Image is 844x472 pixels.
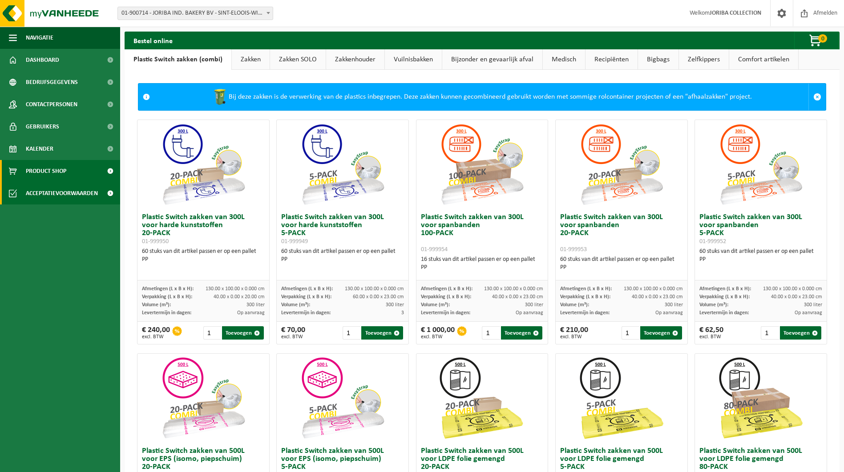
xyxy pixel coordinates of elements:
span: 300 liter [665,302,683,308]
h3: Plastic Switch zakken van 300L voor spanbanden 100-PACK [421,213,544,253]
div: PP [142,256,265,264]
span: Gebruikers [26,116,59,138]
h2: Bestel online [125,32,182,49]
span: 3 [401,310,404,316]
a: Recipiënten [586,49,638,70]
span: excl. BTW [281,334,305,340]
div: € 1 000,00 [421,326,455,340]
img: 01-999956 [159,354,248,443]
img: 01-999968 [716,354,805,443]
span: Volume (m³): [699,302,728,308]
h3: Plastic Switch zakken van 300L voor spanbanden 20-PACK [560,213,683,253]
span: 300 liter [525,302,543,308]
img: 01-999955 [298,354,387,443]
span: 01-999952 [699,238,726,245]
button: Toevoegen [501,326,542,340]
a: Zelfkippers [679,49,729,70]
img: 01-999964 [437,354,526,443]
div: € 70,00 [281,326,305,340]
h3: Plastic Switch zakken van 300L voor harde kunststoffen 5-PACK [281,213,404,245]
span: Levertermijn in dagen: [421,310,470,316]
img: 01-999953 [577,120,666,209]
img: 01-999954 [437,120,526,209]
span: Afmetingen (L x B x H): [421,286,472,292]
span: 60.00 x 0.00 x 23.00 cm [353,294,404,300]
span: 01-999950 [142,238,169,245]
span: 130.00 x 100.00 x 0.000 cm [345,286,404,292]
span: Bedrijfsgegevens [26,71,78,93]
a: Comfort artikelen [729,49,798,70]
div: 60 stuks van dit artikel passen er op een pallet [281,248,404,264]
span: Op aanvraag [516,310,543,316]
button: Toevoegen [361,326,403,340]
span: Volume (m³): [281,302,310,308]
div: PP [421,264,544,272]
span: 40.00 x 0.00 x 23.00 cm [492,294,543,300]
span: Verpakking (L x B x H): [281,294,331,300]
button: Toevoegen [780,326,821,340]
span: 130.00 x 100.00 x 0.000 cm [206,286,265,292]
input: 1 [482,326,500,340]
a: Vuilnisbakken [385,49,442,70]
span: excl. BTW [699,334,723,340]
span: Kalender [26,138,53,160]
span: Op aanvraag [795,310,822,316]
input: 1 [343,326,360,340]
img: 01-999949 [298,120,387,209]
span: Volume (m³): [560,302,589,308]
span: excl. BTW [560,334,588,340]
span: Volume (m³): [142,302,171,308]
span: 130.00 x 100.00 x 0.000 cm [763,286,822,292]
span: Afmetingen (L x B x H): [560,286,612,292]
span: excl. BTW [421,334,455,340]
a: Bigbags [638,49,678,70]
span: Verpakking (L x B x H): [142,294,192,300]
span: 40.00 x 0.00 x 23.00 cm [632,294,683,300]
span: excl. BTW [142,334,170,340]
span: 300 liter [386,302,404,308]
a: Zakken SOLO [270,49,326,70]
a: Sluit melding [808,84,826,110]
span: Afmetingen (L x B x H): [699,286,751,292]
span: Levertermijn in dagen: [142,310,191,316]
strong: JORIBA COLLECTION [710,10,761,16]
input: 1 [622,326,639,340]
input: 1 [761,326,779,340]
div: PP [560,264,683,272]
span: 01-900714 - JORIBA IND. BAKERY BV - SINT-ELOOIS-WINKEL [117,7,273,20]
span: 130.00 x 100.00 x 0.000 cm [484,286,543,292]
img: 01-999952 [716,120,805,209]
a: Zakken [232,49,270,70]
div: € 240,00 [142,326,170,340]
div: € 62,50 [699,326,723,340]
input: 1 [203,326,221,340]
img: 01-999950 [159,120,248,209]
img: 01-999963 [577,354,666,443]
span: Levertermijn in dagen: [560,310,610,316]
div: 60 stuks van dit artikel passen er op een pallet [699,248,822,264]
span: Volume (m³): [421,302,450,308]
span: Verpakking (L x B x H): [421,294,471,300]
span: Verpakking (L x B x H): [699,294,750,300]
span: Afmetingen (L x B x H): [281,286,333,292]
span: Afmetingen (L x B x H): [142,286,194,292]
span: 40.00 x 0.00 x 20.00 cm [214,294,265,300]
span: 130.00 x 100.00 x 0.000 cm [624,286,683,292]
a: Plastic Switch zakken (combi) [125,49,231,70]
div: PP [699,256,822,264]
span: Op aanvraag [237,310,265,316]
button: Toevoegen [640,326,682,340]
span: 300 liter [246,302,265,308]
span: 300 liter [804,302,822,308]
span: Levertermijn in dagen: [281,310,331,316]
div: 60 stuks van dit artikel passen er op een pallet [142,248,265,264]
h3: Plastic Switch zakken van 300L voor spanbanden 5-PACK [699,213,822,245]
div: 60 stuks van dit artikel passen er op een pallet [560,256,683,272]
span: 01-999949 [281,238,308,245]
span: 40.00 x 0.00 x 23.00 cm [771,294,822,300]
span: Product Shop [26,160,66,182]
div: PP [281,256,404,264]
div: 16 stuks van dit artikel passen er op een pallet [421,256,544,272]
a: Medisch [543,49,585,70]
span: 01-999954 [421,246,448,253]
